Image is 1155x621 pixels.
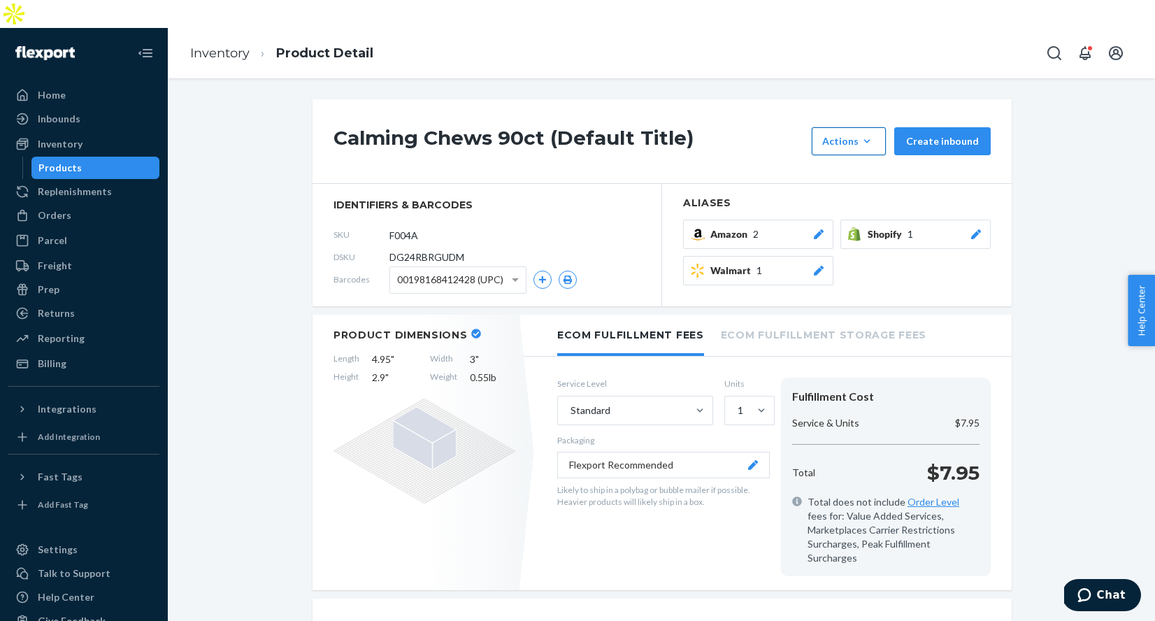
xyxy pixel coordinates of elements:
span: 00198168412428 (UPC) [397,268,503,292]
a: Settings [8,538,159,561]
button: Shopify1 [840,220,991,249]
a: Replenishments [8,180,159,203]
div: Returns [38,306,75,320]
div: 1 [738,404,743,417]
a: Parcel [8,229,159,252]
a: Orders [8,204,159,227]
span: Amazon [710,227,753,241]
p: Packaging [557,434,770,446]
input: 1 [736,404,738,417]
label: Units [724,378,770,390]
a: Prep [8,278,159,301]
a: Order Level [907,496,959,508]
button: Open Search Box [1040,39,1068,67]
img: Flexport logo [15,46,75,60]
a: Inventory [190,45,250,61]
button: Walmart1 [683,256,833,285]
a: Add Integration [8,426,159,448]
div: Integrations [38,402,96,416]
div: Help Center [38,590,94,604]
a: Home [8,84,159,106]
div: Inbounds [38,112,80,126]
span: Barcodes [333,273,389,285]
button: Amazon2 [683,220,833,249]
div: Fast Tags [38,470,82,484]
span: Length [333,352,359,366]
div: Standard [571,404,610,417]
div: Settings [38,543,78,557]
span: DG24RBRGUDM [389,250,464,264]
div: Freight [38,259,72,273]
button: Flexport Recommended [557,452,770,478]
div: Replenishments [38,185,112,199]
a: Help Center [8,586,159,608]
p: Service & Units [792,416,859,430]
span: Total does not include fees for: Value Added Services, Marketplaces Carrier Restrictions Surcharg... [808,495,980,565]
div: Inventory [38,137,82,151]
div: Actions [822,134,875,148]
span: 4.95 [372,352,417,366]
span: " [385,371,389,383]
span: Width [430,352,457,366]
span: 1 [756,264,762,278]
span: 2 [753,227,759,241]
div: Orders [38,208,71,222]
span: 3 [470,352,515,366]
div: Billing [38,357,66,371]
div: Parcel [38,234,67,248]
div: Add Fast Tag [38,499,88,511]
div: Fulfillment Cost [792,389,980,405]
div: Home [38,88,66,102]
div: Products [38,161,82,175]
a: Inventory [8,133,159,155]
span: " [475,353,479,365]
h2: Aliases [683,198,991,208]
iframe: Opens a widget where you can chat to one of our agents [1064,579,1141,614]
button: Fast Tags [8,466,159,488]
button: Help Center [1128,275,1155,346]
div: Reporting [38,331,85,345]
p: Total [792,466,815,480]
h1: Calming Chews 90ct (Default Title) [333,127,805,155]
button: Open account menu [1102,39,1130,67]
h2: Product Dimensions [333,329,468,341]
span: Walmart [710,264,756,278]
span: identifiers & barcodes [333,198,640,212]
button: Integrations [8,398,159,420]
button: Actions [812,127,886,155]
span: 1 [907,227,913,241]
input: Standard [569,404,571,417]
p: $7.95 [955,416,980,430]
div: Add Integration [38,431,100,443]
label: Service Level [557,378,713,390]
a: Returns [8,302,159,324]
span: Weight [430,371,457,385]
span: " [391,353,394,365]
span: 2.9 [372,371,417,385]
a: Inbounds [8,108,159,130]
p: $7.95 [927,459,980,487]
div: Talk to Support [38,566,110,580]
li: Ecom Fulfillment Storage Fees [721,315,926,353]
li: Ecom Fulfillment Fees [557,315,704,356]
button: Create inbound [894,127,991,155]
ol: breadcrumbs [179,33,385,74]
button: Close Navigation [131,39,159,67]
a: Product Detail [276,45,373,61]
a: Freight [8,255,159,277]
button: Open notifications [1071,39,1099,67]
span: Shopify [868,227,907,241]
a: Reporting [8,327,159,350]
div: Prep [38,283,59,297]
a: Add Fast Tag [8,494,159,516]
a: Products [31,157,160,179]
a: Billing [8,352,159,375]
span: 0.55 lb [470,371,515,385]
span: SKU [333,229,389,241]
p: Likely to ship in a polybag or bubble mailer if possible. Heavier products will likely ship in a ... [557,484,770,508]
span: DSKU [333,251,389,263]
span: Height [333,371,359,385]
button: Talk to Support [8,562,159,585]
